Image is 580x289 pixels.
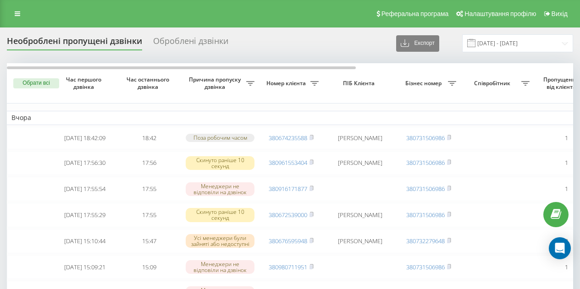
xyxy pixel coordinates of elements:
[323,127,397,149] td: [PERSON_NAME]
[401,80,448,87] span: Бізнес номер
[406,185,445,193] a: 380731506986
[186,234,254,248] div: Усі менеджери були зайняті або недоступні
[186,182,254,196] div: Менеджери не відповіли на дзвінок
[323,203,397,227] td: [PERSON_NAME]
[269,237,307,245] a: 380676595948
[117,229,181,253] td: 15:47
[381,10,449,17] span: Реферальна програма
[117,127,181,149] td: 18:42
[549,237,571,259] div: Open Intercom Messenger
[53,177,117,201] td: [DATE] 17:55:54
[269,263,307,271] a: 380980711951
[269,211,307,219] a: 380672539000
[186,156,254,170] div: Скинуто раніше 10 секунд
[117,177,181,201] td: 17:55
[186,134,254,142] div: Поза робочим часом
[406,237,445,245] a: 380732279648
[269,185,307,193] a: 380916171877
[60,76,110,90] span: Час першого дзвінка
[186,260,254,274] div: Менеджери не відповіли на дзвінок
[406,211,445,219] a: 380731506986
[53,151,117,175] td: [DATE] 17:56:30
[269,158,307,167] a: 380961553404
[323,151,397,175] td: [PERSON_NAME]
[7,36,142,50] div: Необроблені пропущені дзвінки
[153,36,228,50] div: Оброблені дзвінки
[53,229,117,253] td: [DATE] 15:10:44
[124,76,174,90] span: Час останнього дзвінка
[53,127,117,149] td: [DATE] 18:42:09
[464,10,536,17] span: Налаштування профілю
[117,203,181,227] td: 17:55
[331,80,389,87] span: ПІБ Клієнта
[323,229,397,253] td: [PERSON_NAME]
[406,134,445,142] a: 380731506986
[465,80,521,87] span: Співробітник
[186,76,246,90] span: Причина пропуску дзвінка
[53,203,117,227] td: [DATE] 17:55:29
[264,80,310,87] span: Номер клієнта
[117,255,181,279] td: 15:09
[117,151,181,175] td: 17:56
[13,78,59,88] button: Обрати всі
[396,35,439,52] button: Експорт
[406,158,445,167] a: 380731506986
[269,134,307,142] a: 380674235588
[406,263,445,271] a: 380731506986
[53,255,117,279] td: [DATE] 15:09:21
[552,10,568,17] span: Вихід
[186,208,254,222] div: Скинуто раніше 10 секунд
